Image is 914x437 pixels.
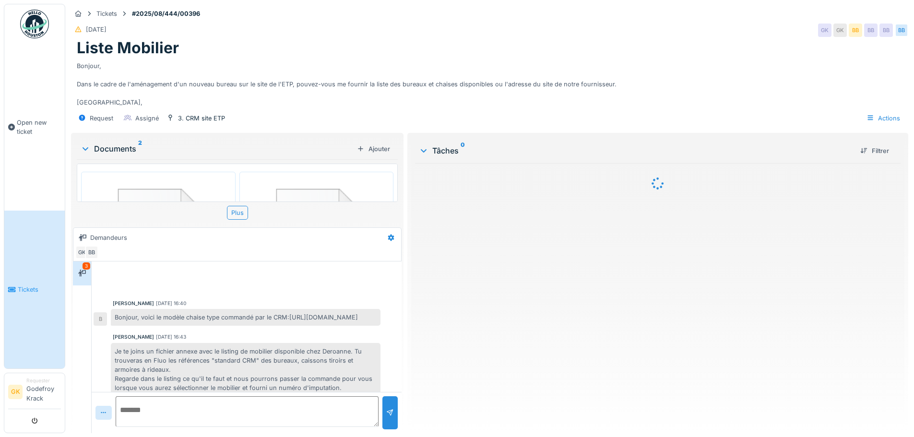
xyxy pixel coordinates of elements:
div: [DATE] 16:43 [156,333,186,341]
div: BB [864,24,878,37]
div: BB [895,24,908,37]
sup: 0 [461,145,465,156]
div: Filtrer [856,144,893,157]
div: Je te joins un fichier annexe avec le listing de mobilier disponible chez Deroanne. Tu trouveras ... [111,343,380,406]
div: BB [849,24,862,37]
div: Bonjour, Dans le cadre de l'aménagement d'un nouveau bureau sur le site de l'ETP, pouvez-vous me ... [77,58,902,107]
a: Tickets [4,211,65,368]
div: Assigné [135,114,159,123]
div: [PERSON_NAME] [113,333,154,341]
div: Actions [862,111,904,125]
img: Badge_color-CXgf-gQk.svg [20,10,49,38]
div: B [94,312,107,326]
span: Tickets [18,285,61,294]
div: Bonjour, voici le modèle chaise type commandé par le CRM:[URL][DOMAIN_NAME] [111,309,380,326]
div: Ajouter [353,142,394,155]
div: BB [85,246,98,259]
div: Demandeurs [90,233,127,242]
li: Godefroy Krack [26,377,61,407]
a: Open new ticket [4,44,65,211]
div: 3 [83,262,90,270]
div: 3. CRM site ETP [178,114,225,123]
div: GK [75,246,89,259]
div: BB [879,24,893,37]
div: Tâches [419,145,853,156]
a: GK RequesterGodefroy Krack [8,377,61,409]
div: Requester [26,377,61,384]
img: 84750757-fdcc6f00-afbb-11ea-908a-1074b026b06b.png [83,174,233,317]
h1: Liste Mobilier [77,39,179,57]
div: [DATE] [86,25,107,34]
div: Tickets [96,9,117,18]
div: [PERSON_NAME] [113,300,154,307]
img: 84750757-fdcc6f00-afbb-11ea-908a-1074b026b06b.png [242,174,392,317]
div: Plus [227,206,248,220]
div: Request [90,114,113,123]
div: Documents [81,143,353,154]
li: GK [8,385,23,399]
div: [DATE] 16:40 [156,300,186,307]
strong: #2025/08/444/00396 [128,9,204,18]
div: GK [833,24,847,37]
div: GK [818,24,831,37]
sup: 2 [138,143,142,154]
span: Open new ticket [17,118,61,136]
